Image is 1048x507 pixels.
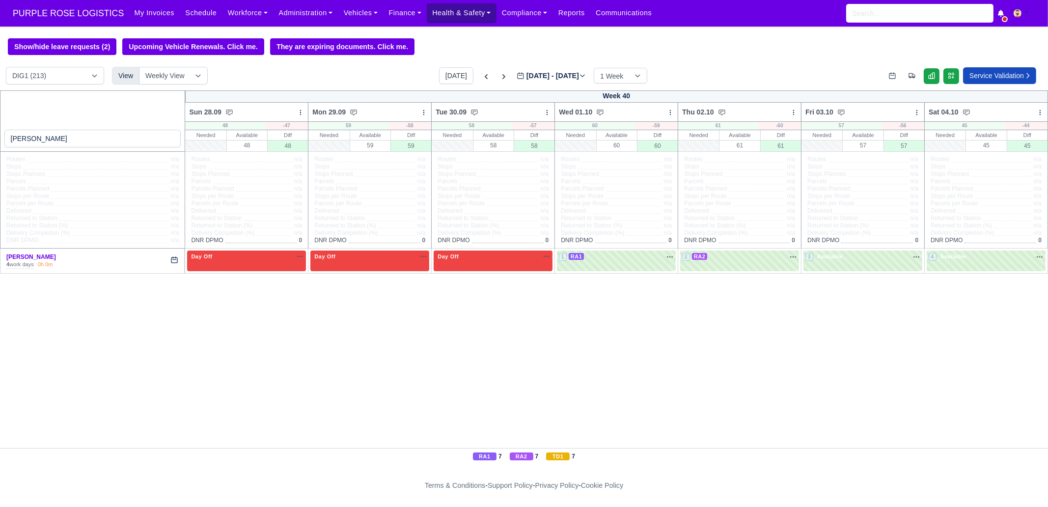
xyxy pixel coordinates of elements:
[1033,178,1042,185] span: n/a
[191,178,211,185] span: Parcels
[559,253,567,261] span: 1
[637,140,678,151] div: 60
[572,452,575,460] strong: 7
[929,107,959,117] span: Sat 04.10
[8,38,116,55] button: Show/hide leave requests (2)
[294,170,303,177] span: n/a
[294,229,303,236] span: n/a
[807,207,832,215] span: Delivered
[8,4,129,23] a: PURPLE ROSE LOGISTICS
[265,122,308,130] div: -47
[473,130,514,140] div: Available
[815,253,845,260] span: Available
[244,480,804,491] div: - - -
[425,481,485,489] a: Terms & Conditions
[931,229,994,237] span: Delivery Completion (%)
[517,70,586,82] label: [DATE] - [DATE]
[294,200,303,207] span: n/a
[417,222,426,229] span: n/a
[684,222,745,229] span: Returned to Station (%)
[546,237,549,244] span: 0
[314,185,357,193] span: Parcels Planned
[473,140,514,150] div: 58
[1038,237,1042,244] span: 0
[473,452,496,460] span: RA1
[314,156,333,163] span: Routes
[438,222,499,229] span: Returned to Station (%)
[684,156,703,163] span: Routes
[884,140,924,151] div: 57
[546,452,570,460] span: TD1
[191,200,238,207] span: Parcels per Route
[1005,122,1048,130] div: -44
[417,200,426,207] span: n/a
[191,170,229,178] span: Stops Planned
[541,156,549,163] span: n/a
[843,140,883,150] div: 57
[171,193,179,199] span: n/a
[787,163,795,170] span: n/a
[910,229,918,236] span: n/a
[1033,215,1042,222] span: n/a
[191,215,242,222] span: Returned to Station
[792,237,795,244] span: 0
[787,178,795,185] span: n/a
[488,481,533,489] a: Support Policy
[268,130,308,140] div: Diff
[6,261,34,269] div: work days
[6,222,68,229] span: Returned to Station (%)
[553,3,590,23] a: Reports
[663,200,672,207] span: n/a
[931,207,956,215] span: Delivered
[561,200,608,207] span: Parcels per Route
[512,122,554,130] div: -57
[787,170,795,177] span: n/a
[191,163,206,170] span: Stops
[514,140,554,151] div: 58
[843,130,883,140] div: Available
[171,222,179,229] span: n/a
[438,178,457,185] span: Parcels
[171,207,179,214] span: n/a
[417,178,426,185] span: n/a
[999,460,1048,507] iframe: Chat Widget
[171,170,179,177] span: n/a
[678,130,719,140] div: Needed
[807,229,871,237] span: Delivery Completion (%)
[6,170,45,178] span: Stops Planned
[807,185,850,193] span: Parcels Planned
[541,229,549,236] span: n/a
[925,122,1004,130] div: 45
[787,215,795,222] span: n/a
[185,90,1048,103] div: Week 40
[637,130,678,140] div: Diff
[314,163,330,170] span: Stops
[931,156,949,163] span: Routes
[663,156,672,163] span: n/a
[6,185,49,193] span: Parcels Planned
[561,193,604,200] span: Stops per Route
[535,452,539,460] strong: 7
[417,163,426,170] span: n/a
[1033,229,1042,236] span: n/a
[498,452,502,460] strong: 7
[1033,170,1042,177] span: n/a
[6,261,9,267] strong: 4
[541,185,549,192] span: n/a
[294,156,303,163] span: n/a
[929,253,937,261] span: 4
[438,237,469,244] span: DNR DPMO
[438,163,453,170] span: Stops
[417,207,426,214] span: n/a
[273,3,338,23] a: Administration
[171,200,179,207] span: n/a
[663,193,672,199] span: n/a
[1033,163,1042,170] span: n/a
[6,163,22,170] span: Stops
[555,130,596,140] div: Needed
[561,222,622,229] span: Returned to Station (%)
[541,200,549,207] span: n/a
[931,215,981,222] span: Returned to Station
[931,200,978,207] span: Parcels per Route
[439,67,473,84] button: [DATE]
